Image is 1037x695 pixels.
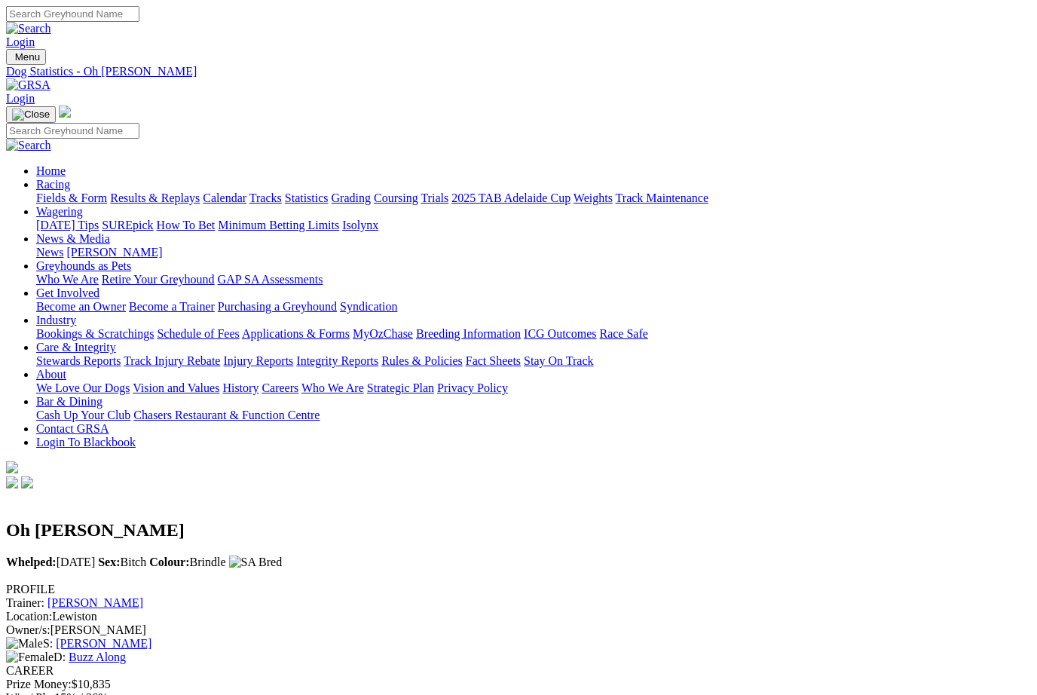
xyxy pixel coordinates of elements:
a: Schedule of Fees [157,327,239,340]
a: About [36,368,66,381]
a: Login To Blackbook [36,436,136,449]
img: logo-grsa-white.png [59,106,71,118]
a: GAP SA Assessments [218,273,323,286]
div: Greyhounds as Pets [36,273,1031,286]
a: News [36,246,63,259]
a: Breeding Information [416,327,521,340]
div: PROFILE [6,583,1031,596]
a: Dog Statistics - Oh [PERSON_NAME] [6,65,1031,78]
span: Bitch [98,556,146,568]
a: Retire Your Greyhound [102,273,215,286]
a: Injury Reports [223,354,293,367]
a: Privacy Policy [437,381,508,394]
a: Bookings & Scratchings [36,327,154,340]
a: Bar & Dining [36,395,102,408]
a: Cash Up Your Club [36,409,130,421]
a: We Love Our Dogs [36,381,130,394]
img: logo-grsa-white.png [6,461,18,473]
input: Search [6,123,139,139]
a: [DATE] Tips [36,219,99,231]
a: ICG Outcomes [524,327,596,340]
div: CAREER [6,664,1031,678]
div: Get Involved [36,300,1031,314]
a: [PERSON_NAME] [66,246,162,259]
a: Rules & Policies [381,354,463,367]
span: Prize Money: [6,678,72,690]
a: Trials [421,191,448,204]
a: Weights [574,191,613,204]
a: Who We Are [301,381,364,394]
a: MyOzChase [353,327,413,340]
a: Calendar [203,191,246,204]
a: Purchasing a Greyhound [218,300,337,313]
span: Trainer: [6,596,44,609]
b: Colour: [149,556,189,568]
a: SUREpick [102,219,153,231]
button: Toggle navigation [6,49,46,65]
span: [DATE] [6,556,95,568]
a: [PERSON_NAME] [56,637,151,650]
img: Search [6,22,51,35]
div: Industry [36,327,1031,341]
b: Whelped: [6,556,57,568]
span: S: [6,637,53,650]
b: Sex: [98,556,120,568]
a: Who We Are [36,273,99,286]
a: Industry [36,314,76,326]
span: Location: [6,610,52,623]
a: Grading [332,191,371,204]
a: [PERSON_NAME] [47,596,143,609]
a: Integrity Reports [296,354,378,367]
a: Care & Integrity [36,341,116,354]
a: Isolynx [342,219,378,231]
span: Menu [15,51,40,63]
a: Careers [262,381,298,394]
a: Contact GRSA [36,422,109,435]
a: Buzz Along [69,651,126,663]
a: 2025 TAB Adelaide Cup [451,191,571,204]
a: Track Injury Rebate [124,354,220,367]
a: Login [6,35,35,48]
a: Statistics [285,191,329,204]
img: Female [6,651,54,664]
a: Vision and Values [133,381,219,394]
a: Track Maintenance [616,191,708,204]
img: Search [6,139,51,152]
input: Search [6,6,139,22]
div: Racing [36,191,1031,205]
div: About [36,381,1031,395]
img: GRSA [6,78,50,92]
a: Tracks [249,191,282,204]
a: Become an Owner [36,300,126,313]
div: Bar & Dining [36,409,1031,422]
div: $10,835 [6,678,1031,691]
a: Fields & Form [36,191,107,204]
a: Greyhounds as Pets [36,259,131,272]
span: D: [6,651,66,663]
div: News & Media [36,246,1031,259]
a: Race Safe [599,327,647,340]
a: Fact Sheets [466,354,521,367]
a: Home [36,164,66,177]
div: Care & Integrity [36,354,1031,368]
span: Brindle [149,556,225,568]
a: Applications & Forms [242,327,350,340]
a: Coursing [374,191,418,204]
a: News & Media [36,232,110,245]
a: Racing [36,178,70,191]
span: Owner/s: [6,623,50,636]
img: Male [6,637,43,651]
a: Get Involved [36,286,99,299]
a: How To Bet [157,219,216,231]
a: Stay On Track [524,354,593,367]
img: SA Bred [229,556,283,569]
img: twitter.svg [21,476,33,488]
a: Results & Replays [110,191,200,204]
a: Chasers Restaurant & Function Centre [133,409,320,421]
div: Wagering [36,219,1031,232]
a: Strategic Plan [367,381,434,394]
a: Login [6,92,35,105]
div: Lewiston [6,610,1031,623]
h2: Oh [PERSON_NAME] [6,520,1031,540]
